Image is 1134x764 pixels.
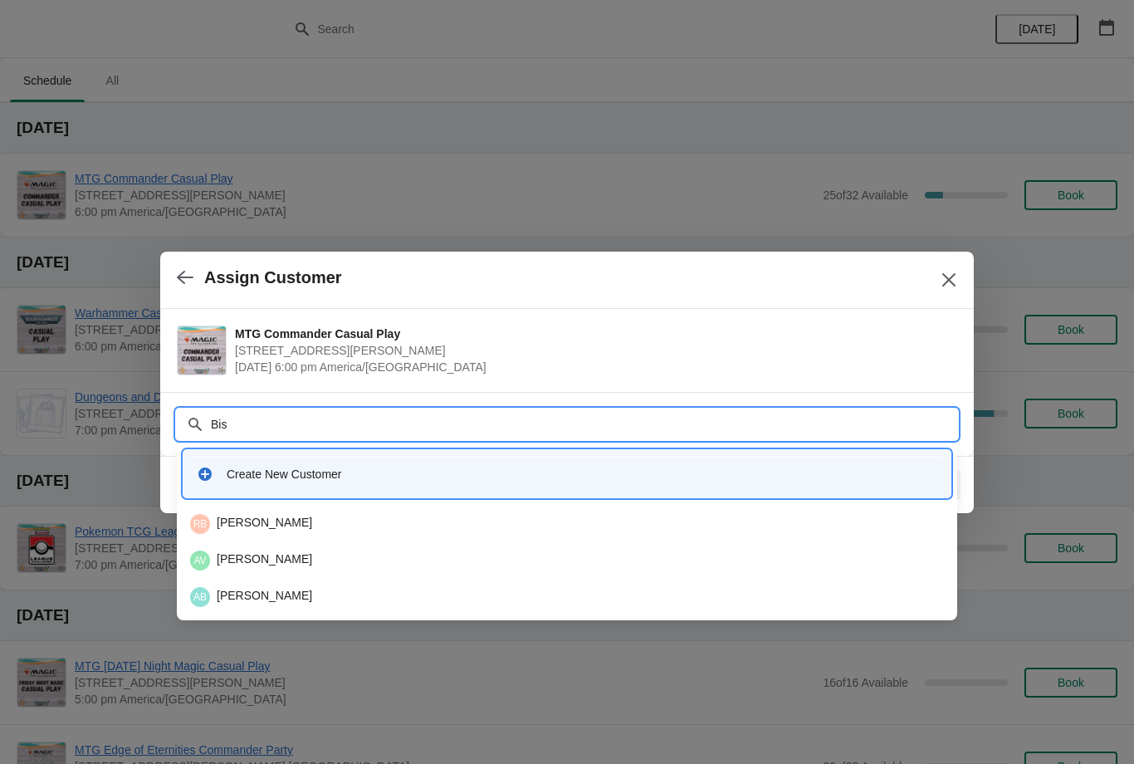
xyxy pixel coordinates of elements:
[190,514,210,534] span: Roger Bishop
[235,342,949,359] span: [STREET_ADDRESS][PERSON_NAME]
[190,587,944,607] div: [PERSON_NAME]
[190,514,944,534] div: [PERSON_NAME]
[193,591,207,603] text: AB
[177,541,957,577] li: Aldo Vergara
[235,359,949,375] span: [DATE] 6:00 pm America/[GEOGRAPHIC_DATA]
[178,326,226,375] img: MTG Commander Casual Play | 2040 Louetta Rd Ste I Spring, TX 77388 | August 12 | 6:00 pm America/...
[235,326,949,342] span: MTG Commander Casual Play
[190,551,944,571] div: [PERSON_NAME]
[227,466,937,482] div: Create New Customer
[204,268,342,287] h2: Assign Customer
[210,409,957,439] input: Search customer name or email
[193,518,208,530] text: RB
[193,555,206,566] text: AV
[190,551,210,571] span: Aldo Vergara
[934,265,964,295] button: Close
[177,507,957,541] li: Roger Bishop
[177,577,957,614] li: Aaron Bisbee
[190,587,210,607] span: Aaron Bisbee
